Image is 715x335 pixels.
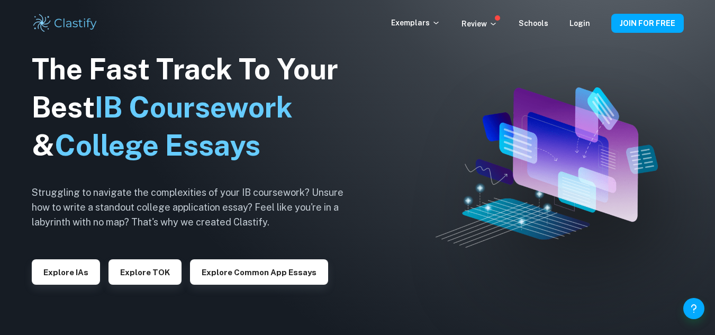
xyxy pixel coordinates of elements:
button: Explore Common App essays [190,259,328,285]
a: Explore TOK [108,267,182,277]
img: Clastify logo [32,13,99,34]
a: Schools [519,19,548,28]
button: Help and Feedback [683,298,704,319]
button: Explore IAs [32,259,100,285]
img: Clastify hero [436,87,658,248]
a: Explore Common App essays [190,267,328,277]
h6: Struggling to navigate the complexities of your IB coursework? Unsure how to write a standout col... [32,185,360,230]
span: College Essays [55,129,260,162]
button: JOIN FOR FREE [611,14,684,33]
a: Explore IAs [32,267,100,277]
span: IB Coursework [95,90,293,124]
button: Explore TOK [108,259,182,285]
p: Review [461,18,497,30]
a: Login [569,19,590,28]
h1: The Fast Track To Your Best & [32,50,360,165]
p: Exemplars [391,17,440,29]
